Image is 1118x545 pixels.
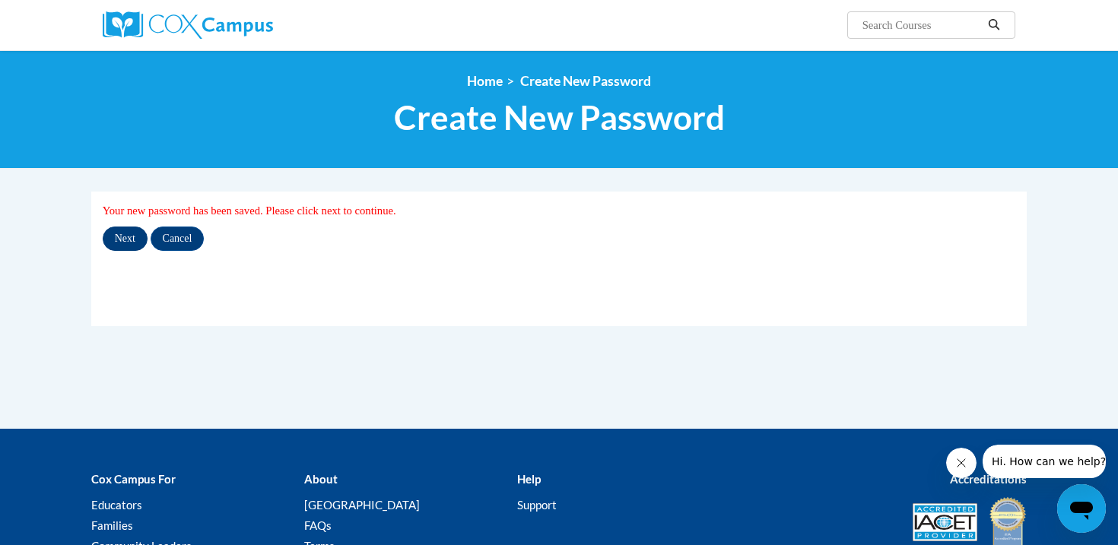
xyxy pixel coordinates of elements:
[103,11,273,39] img: Cox Campus
[517,498,557,512] a: Support
[983,445,1106,478] iframe: Message from company
[304,518,332,532] a: FAQs
[913,503,977,541] img: Accredited IACET® Provider
[91,498,142,512] a: Educators
[1057,484,1106,533] iframe: Button to launch messaging window
[520,73,651,89] span: Create New Password
[103,227,148,251] input: Next
[151,227,205,251] input: Cancel
[103,204,396,217] span: Your new password has been saved. Please click next to continue.
[946,448,977,478] iframe: Close message
[304,472,338,486] b: About
[91,472,176,486] b: Cox Campus For
[304,498,420,512] a: [GEOGRAPHIC_DATA]
[467,73,503,89] a: Home
[861,16,983,34] input: Search Courses
[394,97,725,138] span: Create New Password
[517,472,541,486] b: Help
[91,518,133,532] a: Families
[103,11,392,39] a: Cox Campus
[950,472,1027,486] b: Accreditations
[983,16,1005,34] button: Search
